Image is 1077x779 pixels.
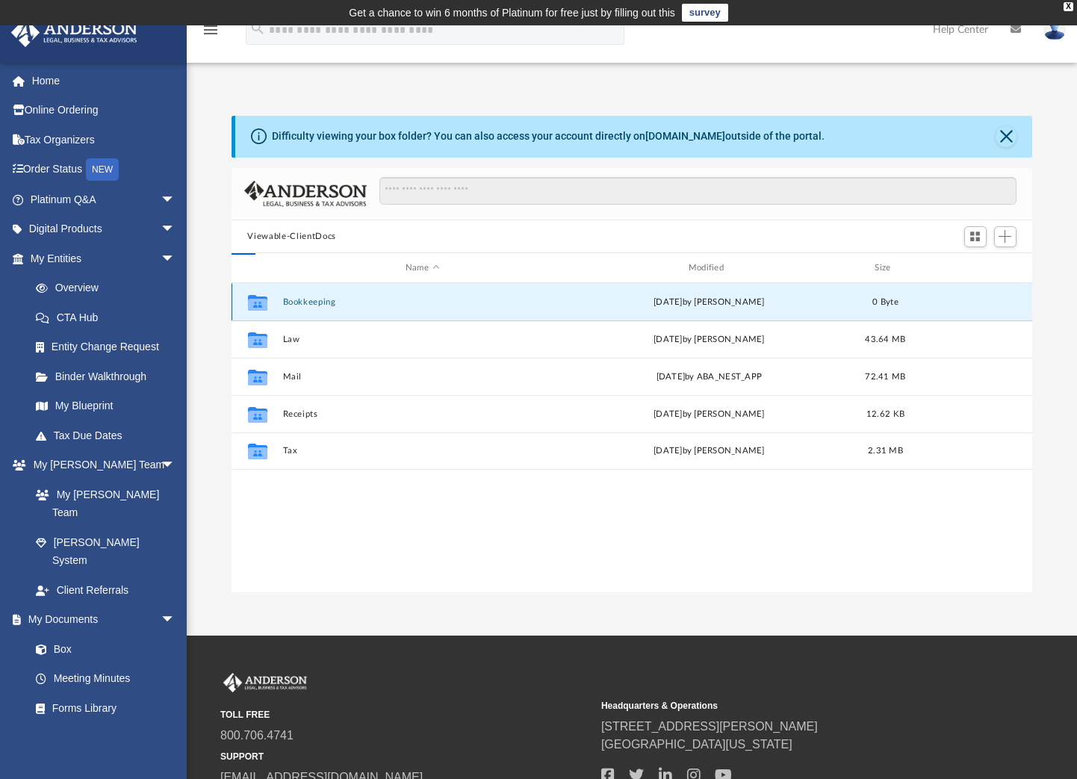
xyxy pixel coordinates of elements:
span: arrow_drop_down [161,184,190,215]
img: User Pic [1043,19,1066,40]
div: Size [855,261,915,275]
a: Notarize [21,723,190,753]
button: Mail [282,372,562,382]
small: Headquarters & Operations [601,699,972,713]
a: My Entitiesarrow_drop_down [10,243,198,273]
a: survey [682,4,728,22]
span: arrow_drop_down [161,605,190,636]
span: arrow_drop_down [161,243,190,274]
small: SUPPORT [220,750,591,763]
div: [DATE] by [PERSON_NAME] [569,296,849,309]
a: [STREET_ADDRESS][PERSON_NAME] [601,720,818,733]
i: search [249,20,266,37]
a: My Blueprint [21,391,190,421]
button: Receipts [282,409,562,419]
span: 43.64 MB [865,335,905,344]
i: menu [202,21,220,39]
div: [DATE] by [PERSON_NAME] [569,408,849,421]
a: Meeting Minutes [21,664,190,694]
img: Anderson Advisors Platinum Portal [220,673,310,692]
div: Get a chance to win 6 months of Platinum for free just by filling out this [349,4,675,22]
a: Online Ordering [10,96,198,125]
div: id [238,261,275,275]
a: Client Referrals [21,575,190,605]
a: Platinum Q&Aarrow_drop_down [10,184,198,214]
span: 72.41 MB [865,373,905,381]
button: Switch to Grid View [964,226,987,247]
a: Home [10,66,198,96]
button: Viewable-ClientDocs [247,230,335,243]
a: Forms Library [21,693,183,723]
small: TOLL FREE [220,708,591,721]
img: Anderson Advisors Platinum Portal [7,18,142,47]
a: CTA Hub [21,302,198,332]
div: Modified [568,261,848,275]
a: Entity Change Request [21,332,198,362]
div: [DATE] by [PERSON_NAME] [569,333,849,347]
button: Add [994,226,1017,247]
a: Binder Walkthrough [21,361,198,391]
a: menu [202,28,220,39]
div: NEW [86,158,119,181]
a: Order StatusNEW [10,155,198,185]
a: Box [21,634,183,664]
a: [PERSON_NAME] System [21,527,190,575]
div: close [1064,2,1073,11]
div: grid [232,283,1033,593]
button: Law [282,335,562,344]
a: Tax Due Dates [21,420,198,450]
span: arrow_drop_down [161,214,190,245]
input: Search files and folders [379,177,1016,205]
span: 0 Byte [872,298,898,306]
button: Bookkeeping [282,297,562,307]
span: 2.31 MB [868,447,903,455]
a: 800.706.4741 [220,729,294,742]
a: [DOMAIN_NAME] [645,130,725,142]
div: Difficulty viewing your box folder? You can also access your account directly on outside of the p... [272,128,825,144]
span: 12.62 KB [866,410,904,418]
a: [GEOGRAPHIC_DATA][US_STATE] [601,738,792,751]
span: arrow_drop_down [161,450,190,481]
a: Digital Productsarrow_drop_down [10,214,198,244]
div: [DATE] by [PERSON_NAME] [569,444,849,458]
button: Close [996,126,1017,147]
a: My [PERSON_NAME] Team [21,479,183,527]
a: My Documentsarrow_drop_down [10,605,190,635]
div: id [922,261,1026,275]
a: My [PERSON_NAME] Teamarrow_drop_down [10,450,190,480]
a: Tax Organizers [10,125,198,155]
div: Name [282,261,562,275]
button: Tax [282,447,562,456]
div: [DATE] by ABA_NEST_APP [569,370,849,384]
a: Overview [21,273,198,303]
